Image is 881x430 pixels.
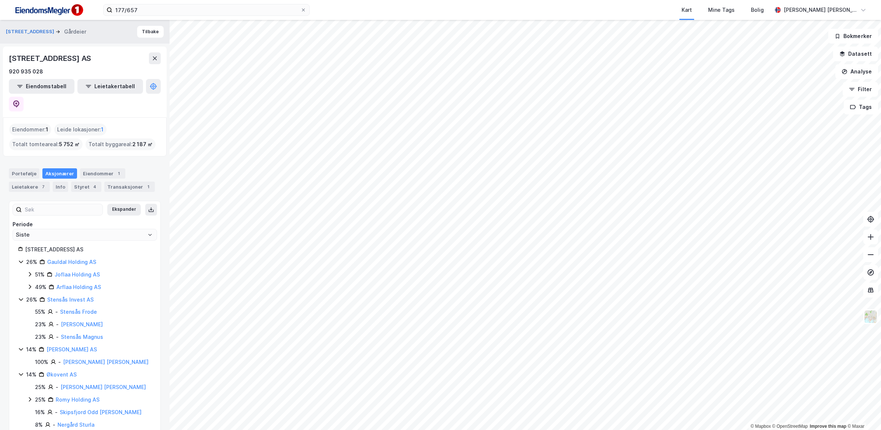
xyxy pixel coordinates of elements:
[144,183,152,190] div: 1
[47,296,94,303] a: Stensås Invest AS
[12,2,86,18] img: F4PB6Px+NJ5v8B7XTbfpPpyloAAAAASUVORK5CYII=
[35,383,46,392] div: 25%
[22,204,102,215] input: Søk
[784,6,857,14] div: [PERSON_NAME] [PERSON_NAME]
[91,183,98,190] div: 4
[60,384,146,390] a: [PERSON_NAME] [PERSON_NAME]
[843,82,878,97] button: Filter
[13,220,157,229] div: Periode
[828,29,878,44] button: Bokmerker
[682,6,692,14] div: Kart
[54,124,107,135] div: Leide lokasjoner :
[53,182,68,192] div: Info
[9,52,93,64] div: [STREET_ADDRESS] AS
[26,258,37,266] div: 26%
[13,229,157,240] input: ClearOpen
[47,259,96,265] a: Gauldal Holding AS
[132,140,153,149] span: 2 187 ㎡
[9,67,43,76] div: 920 935 028
[137,26,164,38] button: Tilbake
[56,320,59,329] div: -
[46,371,77,378] a: Økovent AS
[844,100,878,114] button: Tags
[35,320,46,329] div: 23%
[56,396,100,403] a: Romy Holding AS
[71,182,101,192] div: Styret
[25,245,152,254] div: [STREET_ADDRESS] AS
[35,307,45,316] div: 55%
[64,27,86,36] div: Gårdeier
[35,333,46,341] div: 23%
[46,125,48,134] span: 1
[56,284,101,290] a: Arflaa Holding AS
[80,168,125,179] div: Eiendommer
[115,170,122,177] div: 1
[46,346,97,352] a: [PERSON_NAME] AS
[35,395,46,404] div: 25%
[751,6,764,14] div: Bolig
[864,310,878,324] img: Z
[42,168,77,179] div: Aksjonærer
[61,321,103,327] a: [PERSON_NAME]
[26,295,37,304] div: 26%
[833,47,878,61] button: Datasett
[772,424,808,429] a: OpenStreetMap
[55,307,58,316] div: -
[86,138,156,150] div: Totalt byggareal :
[708,6,735,14] div: Mine Tags
[107,204,141,216] button: Ekspander
[39,183,47,190] div: 7
[35,270,45,279] div: 51%
[101,125,104,134] span: 1
[9,79,74,94] button: Eiendomstabell
[104,182,155,192] div: Transaksjoner
[58,422,94,428] a: Nergård Sturla
[35,408,45,417] div: 16%
[844,395,881,430] iframe: Chat Widget
[60,409,142,415] a: Skipsfjord Odd [PERSON_NAME]
[61,334,103,340] a: Stensås Magnus
[58,358,61,367] div: -
[26,345,36,354] div: 14%
[56,333,59,341] div: -
[55,408,58,417] div: -
[9,168,39,179] div: Portefølje
[835,64,878,79] button: Analyse
[147,232,153,238] button: Open
[56,383,58,392] div: -
[9,124,51,135] div: Eiendommer :
[60,309,97,315] a: Stensås Frode
[77,79,143,94] button: Leietakertabell
[35,358,48,367] div: 100%
[35,283,46,292] div: 49%
[63,359,149,365] a: [PERSON_NAME] [PERSON_NAME]
[55,271,100,278] a: Joflaa Holding AS
[35,420,43,429] div: 8%
[844,395,881,430] div: Kontrollprogram for chat
[6,28,56,35] button: [STREET_ADDRESS]
[751,424,771,429] a: Mapbox
[9,182,50,192] div: Leietakere
[26,370,36,379] div: 14%
[53,420,55,429] div: -
[9,138,83,150] div: Totalt tomteareal :
[59,140,80,149] span: 5 752 ㎡
[112,4,300,16] input: Søk på adresse, matrikkel, gårdeiere, leietakere eller personer
[810,424,846,429] a: Improve this map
